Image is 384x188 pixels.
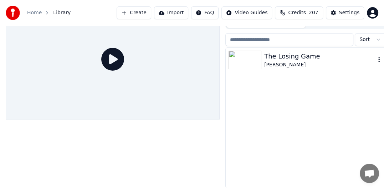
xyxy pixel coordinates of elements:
[339,9,359,16] div: Settings
[27,9,42,16] a: Home
[264,61,375,68] div: [PERSON_NAME]
[27,9,71,16] nav: breadcrumb
[191,6,219,19] button: FAQ
[288,9,306,16] span: Credits
[117,6,151,19] button: Create
[154,6,188,19] button: Import
[275,6,323,19] button: Credits207
[309,9,318,16] span: 207
[326,6,364,19] button: Settings
[53,9,71,16] span: Library
[6,6,20,20] img: youka
[221,6,272,19] button: Video Guides
[360,164,379,183] div: Open chat
[264,51,375,61] div: The Losing Game
[359,36,370,43] span: Sort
